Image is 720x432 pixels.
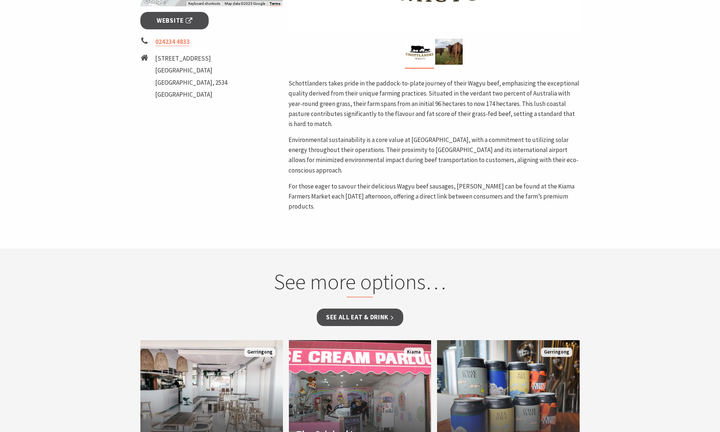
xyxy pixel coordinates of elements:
a: Terms (opens in new tab) [270,1,280,6]
a: 024234 4833 [155,38,190,46]
a: See all Eat & Drink [317,309,403,326]
p: Environmental sustainability is a core value at [GEOGRAPHIC_DATA], with a commitment to utilizing... [289,135,580,175]
span: Website [157,16,192,26]
h2: See more options… [218,269,502,298]
li: [GEOGRAPHIC_DATA] [155,65,227,75]
p: Schottlanders takes pride in the paddock-to-plate journey of their Wagyu beef, emphasizing the ex... [289,78,580,129]
button: Keyboard shortcuts [188,1,220,6]
li: [GEOGRAPHIC_DATA], 2534 [155,78,227,88]
span: Gerringong [541,348,572,357]
li: [STREET_ADDRESS] [155,54,227,64]
a: Website [140,12,209,29]
span: Gerringong [244,348,276,357]
li: [GEOGRAPHIC_DATA] [155,90,227,100]
span: Kiama [404,348,424,357]
p: For those eager to savour their delicious Wagyu beef sausages, [PERSON_NAME] can be found at the ... [289,181,580,212]
span: Map data ©2025 Google [225,1,265,6]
